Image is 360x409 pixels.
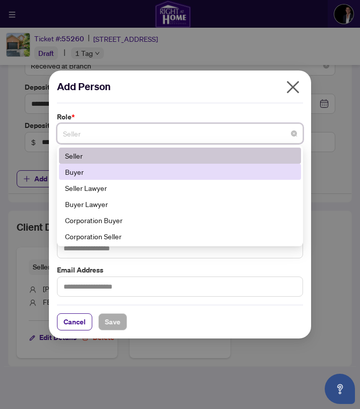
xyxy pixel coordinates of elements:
div: Buyer [65,166,295,177]
div: Seller Lawyer [65,182,295,193]
label: Role [57,111,303,122]
button: Cancel [57,313,92,330]
div: Corporation Seller [65,231,295,242]
h2: Add Person [57,79,303,95]
span: close [285,79,301,95]
div: Buyer Lawyer [65,198,295,210]
span: close-circle [291,130,297,137]
div: Corporation Buyer [59,212,301,228]
div: Buyer [59,164,301,180]
button: Open asap [325,374,355,404]
label: Email Address [57,264,303,276]
div: Seller [65,150,295,161]
div: Buyer Lawyer [59,196,301,212]
div: Corporation Seller [59,228,301,244]
span: Cancel [64,314,86,330]
button: Save [98,313,127,330]
div: Seller [59,148,301,164]
span: Seller [63,124,297,143]
div: Seller Lawyer [59,180,301,196]
div: Corporation Buyer [65,215,295,226]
